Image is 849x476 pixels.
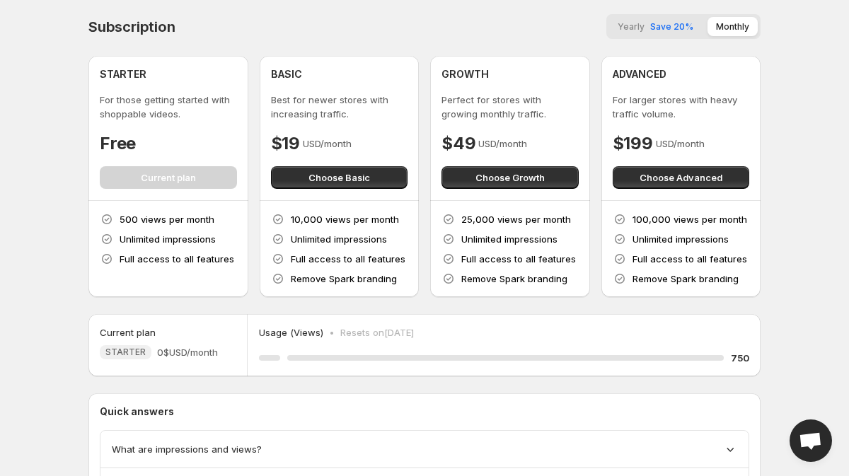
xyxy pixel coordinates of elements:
p: Full access to all features [120,252,234,266]
button: Choose Advanced [613,166,750,189]
h4: BASIC [271,67,302,81]
h5: Current plan [100,325,156,339]
p: Unlimited impressions [633,232,729,246]
span: Choose Basic [308,170,370,185]
button: Monthly [707,17,758,36]
p: Full access to all features [291,252,405,266]
p: Quick answers [100,405,749,419]
p: Remove Spark branding [291,272,397,286]
h4: Free [100,132,136,155]
h4: ADVANCED [613,67,666,81]
h4: $19 [271,132,300,155]
button: YearlySave 20% [609,17,702,36]
h4: $199 [613,132,653,155]
p: Remove Spark branding [633,272,739,286]
h5: 750 [731,351,749,365]
p: Unlimited impressions [291,232,387,246]
p: USD/month [478,137,527,151]
button: Choose Growth [441,166,579,189]
p: USD/month [656,137,705,151]
a: Open chat [790,419,832,462]
p: Remove Spark branding [461,272,567,286]
p: 25,000 views per month [461,212,571,226]
span: Save 20% [650,21,693,32]
span: What are impressions and views? [112,442,262,456]
h4: Subscription [88,18,175,35]
h4: $49 [441,132,475,155]
p: Perfect for stores with growing monthly traffic. [441,93,579,121]
p: • [329,325,335,339]
p: Full access to all features [461,252,576,266]
p: Unlimited impressions [461,232,558,246]
p: Usage (Views) [259,325,323,339]
button: Choose Basic [271,166,408,189]
span: Yearly [618,21,645,32]
p: USD/month [303,137,352,151]
span: Choose Advanced [640,170,722,185]
span: Choose Growth [475,170,545,185]
p: For larger stores with heavy traffic volume. [613,93,750,121]
h4: GROWTH [441,67,489,81]
span: STARTER [105,347,146,358]
p: Best for newer stores with increasing traffic. [271,93,408,121]
p: Unlimited impressions [120,232,216,246]
p: 10,000 views per month [291,212,399,226]
p: 500 views per month [120,212,214,226]
p: Resets on [DATE] [340,325,414,339]
p: 100,000 views per month [633,212,747,226]
p: Full access to all features [633,252,747,266]
span: 0$ USD/month [157,345,218,359]
p: For those getting started with shoppable videos. [100,93,237,121]
h4: STARTER [100,67,146,81]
